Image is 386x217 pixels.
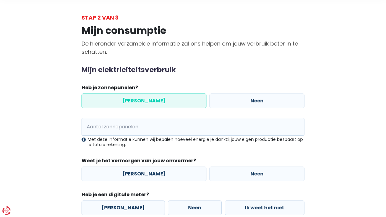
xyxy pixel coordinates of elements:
[82,94,206,108] label: [PERSON_NAME]
[82,84,304,94] legend: Heb je zonnepanelen?
[82,167,206,181] label: [PERSON_NAME]
[82,39,304,56] p: De hieronder verzamelde informatie zal ons helpen om jouw verbruik beter in te schatten.
[82,25,304,36] h1: Mijn consumptie
[209,167,304,181] label: Neen
[82,13,304,22] div: Stap 2 van 3
[82,157,304,167] legend: Weet je het vermorgen van jouw omvormer?
[82,200,165,215] label: [PERSON_NAME]
[82,191,304,200] legend: Heb je een digitale meter?
[225,200,304,215] label: Ik weet het niet
[82,137,304,147] div: Met deze informatie kunnen wij bepalen hoeveel energie je dankzij jouw eigen productie bespaart o...
[168,200,221,215] label: Neen
[82,66,304,74] h2: Mijn elektriciteitsverbruik
[209,94,304,108] label: Neen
